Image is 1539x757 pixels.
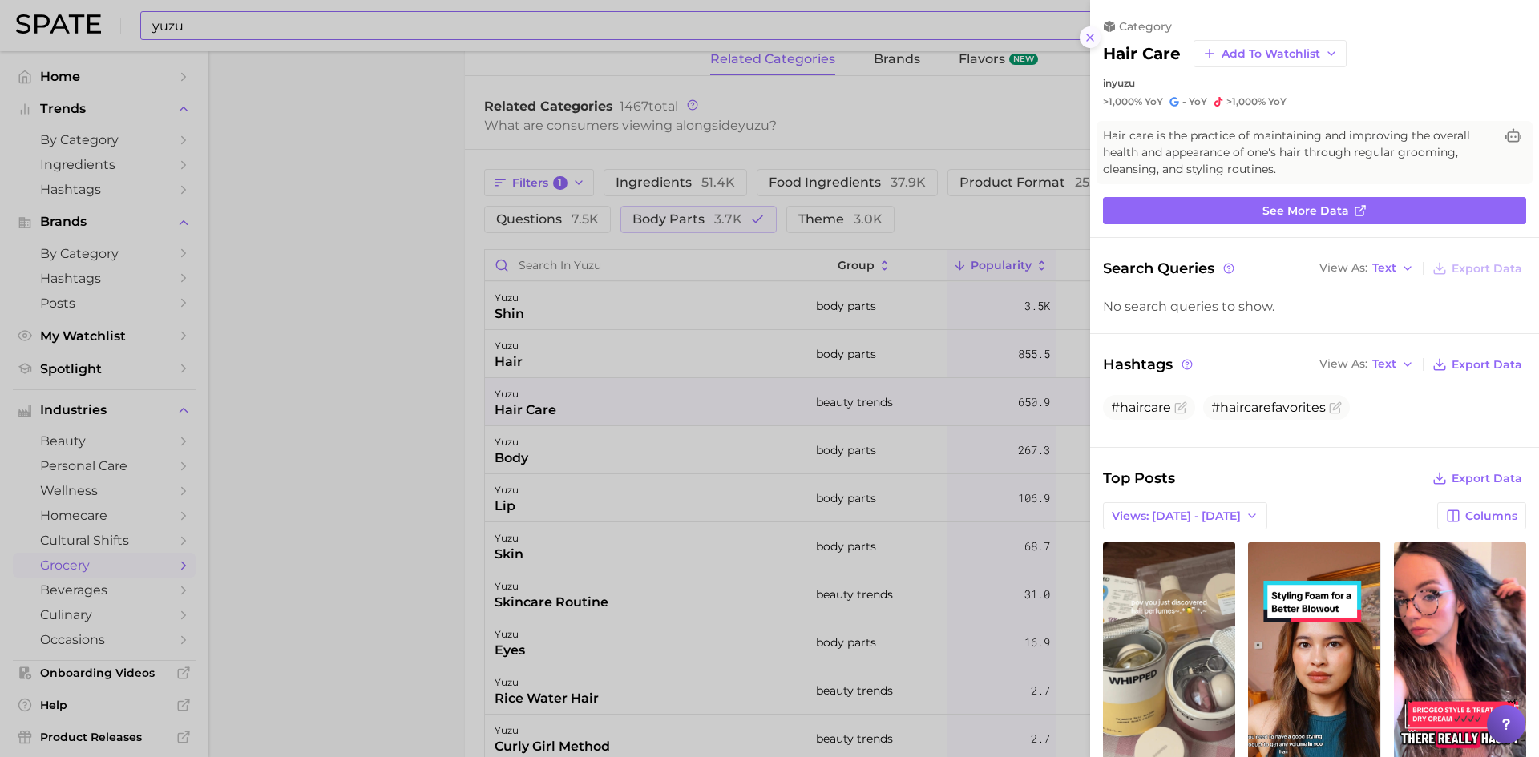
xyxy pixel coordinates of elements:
button: Export Data [1428,467,1526,489]
span: Add to Watchlist [1222,47,1320,61]
span: Export Data [1452,262,1522,276]
span: Columns [1465,509,1517,523]
button: Flag as miscategorized or irrelevant [1174,401,1187,414]
button: Views: [DATE] - [DATE] [1103,502,1267,529]
button: Export Data [1428,257,1526,280]
button: Add to Watchlist [1194,40,1347,67]
h2: hair care [1103,44,1181,63]
button: Export Data [1428,353,1526,376]
span: Top Posts [1103,467,1175,489]
span: Export Data [1452,358,1522,372]
span: #haircare [1111,400,1171,415]
span: YoY [1268,95,1287,108]
span: Export Data [1452,472,1522,485]
div: in [1103,77,1526,89]
div: No search queries to show. [1103,299,1526,314]
span: yuzu [1112,77,1135,89]
span: YoY [1145,95,1163,108]
span: #haircarefavorites [1211,400,1326,415]
span: category [1119,19,1172,34]
span: >1,000% [1103,95,1142,107]
button: Columns [1437,502,1526,529]
button: View AsText [1315,354,1418,375]
span: >1,000% [1226,95,1266,107]
span: YoY [1189,95,1207,108]
span: Text [1372,360,1396,368]
span: Hair care is the practice of maintaining and improving the overall health and appearance of one's... [1103,127,1494,178]
span: See more data [1262,204,1349,218]
span: View As [1319,360,1367,368]
button: Flag as miscategorized or irrelevant [1329,401,1342,414]
button: View AsText [1315,258,1418,279]
span: Hashtags [1103,353,1195,376]
span: - [1182,95,1186,107]
span: Search Queries [1103,257,1237,280]
span: View As [1319,264,1367,272]
span: Views: [DATE] - [DATE] [1112,509,1241,523]
span: Text [1372,264,1396,272]
a: See more data [1103,197,1526,224]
